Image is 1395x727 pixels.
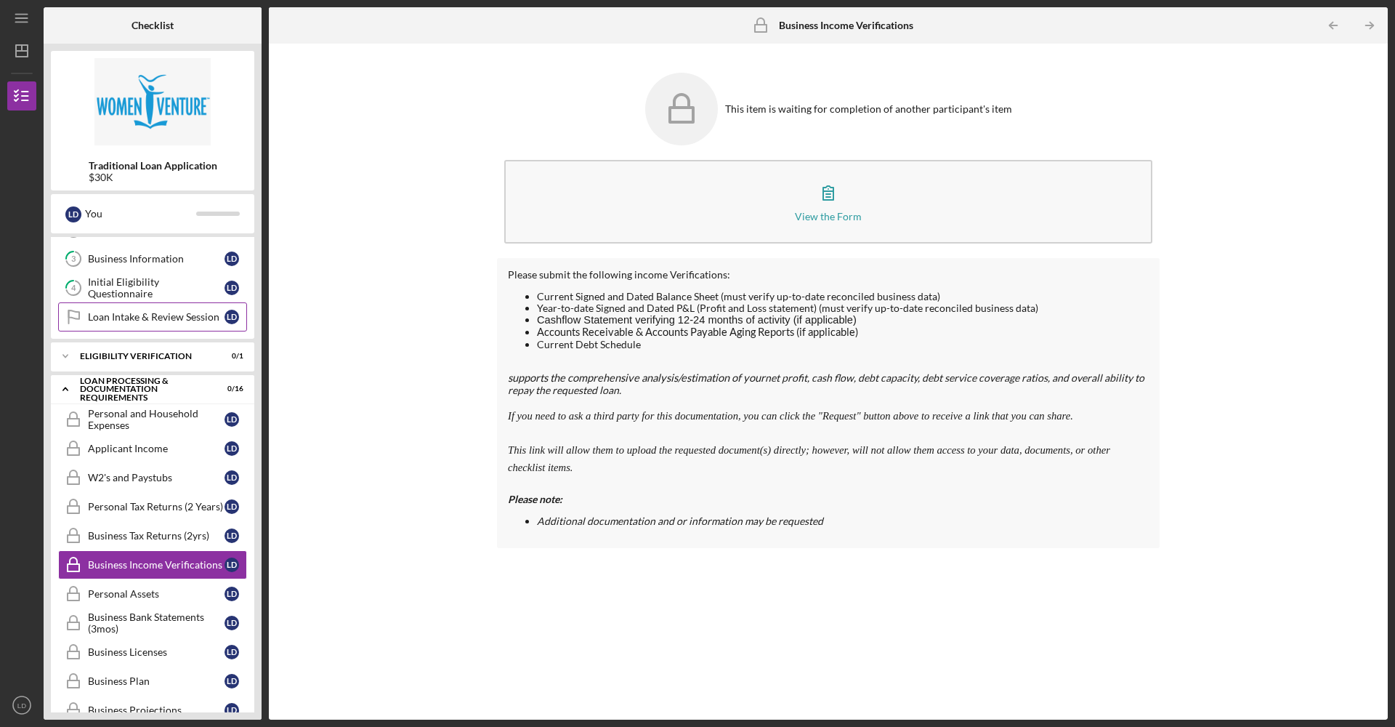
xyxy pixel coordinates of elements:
[58,434,247,463] a: Applicant IncomeLD
[88,253,225,265] div: Business Information
[85,201,196,226] div: You
[58,696,247,725] a: Business ProjectionsLD
[217,385,243,393] div: 0 / 16
[725,103,1012,115] div: This item is waiting for completion of another participant's item
[58,550,247,579] a: Business Income VerificationsLD
[58,463,247,492] a: W2's and PaystubsLD
[225,310,239,324] div: L D
[508,371,765,384] span: supports the comprehensive analysis/estimation of your
[88,675,225,687] div: Business Plan
[51,58,254,145] img: Product logo
[58,521,247,550] a: Business Tax Returns (2yrs)LD
[58,302,247,332] a: Loan Intake & Review SessionLD
[504,160,1152,244] button: View the Form
[88,408,225,431] div: Personal and Household Expenses
[17,702,26,710] text: LD
[132,20,174,31] b: Checklist
[58,667,247,696] a: Business PlanLD
[225,412,239,427] div: L D
[88,704,225,716] div: Business Projections
[88,611,225,635] div: Business Bank Statements (3mos)
[508,410,1073,422] em: If you need to ask a third party for this documentation, you can click the "Request" button above...
[508,493,562,505] em: Please note:
[58,405,247,434] a: Personal and Household ExpensesLD
[225,674,239,688] div: L D
[508,269,1149,281] div: Please submit the following income Verifications:
[88,501,225,513] div: Personal Tax Returns (2 Years)
[58,638,247,667] a: Business LicensesLD
[89,172,217,183] div: $30K
[88,559,225,571] div: Business Income Verifications
[508,444,1110,473] em: This link will allow them to upload the requested document(s) directly; however, will not allow t...
[88,472,225,483] div: W2's and Paystubs
[217,352,243,361] div: 0 / 1
[88,588,225,600] div: Personal Assets
[225,703,239,718] div: L D
[508,371,1144,396] em: net profit, cash flow, debt capacity, debt service coverage ratios, and overall ability to repay ...
[225,499,239,514] div: L D
[225,558,239,572] div: L D
[58,244,247,273] a: 3Business InformationLD
[537,302,1149,314] li: Year-to-date Signed and Dated P&L (Profit and Loss statement) (must verify up-to-date reconciled ...
[88,443,225,454] div: Applicant Income
[65,206,81,222] div: L D
[80,377,207,402] div: Loan Processing & Documentation Requirements
[88,276,225,300] div: Initial Eligibility Questionnaire
[58,579,247,608] a: Personal AssetsLD
[58,608,247,638] a: Business Bank Statements (3mos)LD
[58,273,247,302] a: 4Initial Eligibility QuestionnaireLD
[88,646,225,658] div: Business Licenses
[225,645,239,659] div: L D
[225,616,239,630] div: L D
[537,326,858,338] span: Accounts Receivable & Accounts Payable Aging Reports (if applicable)
[88,311,225,323] div: Loan Intake & Review Session
[58,492,247,521] a: Personal Tax Returns (2 Years)LD
[225,441,239,456] div: L D
[225,587,239,601] div: L D
[225,252,239,266] div: L D
[537,291,1149,302] li: Current Signed and Dated Balance Sheet (must verify up-to-date reconciled business data)
[7,691,36,720] button: LD
[779,20,913,31] b: Business Income Verifications
[89,160,217,172] b: Traditional Loan Application
[225,470,239,485] div: L D
[225,281,239,295] div: L D
[71,284,76,293] tspan: 4
[537,314,857,326] span: Cashflow Statement verifying 12-24 months of activity (if applicable)
[88,530,225,542] div: Business Tax Returns (2yrs)
[225,529,239,543] div: L D
[537,339,1149,350] li: Current Debt Schedule
[537,515,823,527] em: Additional documentation and or information may be requested
[71,254,76,264] tspan: 3
[795,211,862,222] div: View the Form
[80,352,207,361] div: Eligibility Verification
